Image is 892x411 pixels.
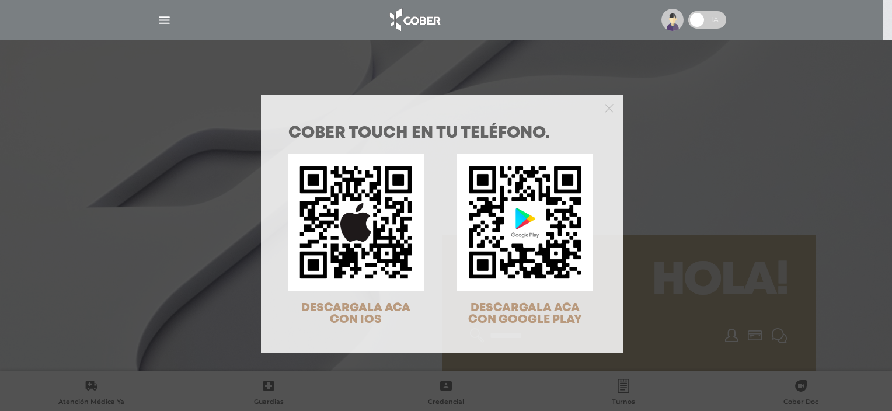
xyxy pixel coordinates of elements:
[301,302,410,325] span: DESCARGALA ACA CON IOS
[457,154,593,290] img: qr-code
[288,126,595,142] h1: COBER TOUCH en tu teléfono.
[468,302,582,325] span: DESCARGALA ACA CON GOOGLE PLAY
[288,154,424,290] img: qr-code
[605,102,614,113] button: Close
